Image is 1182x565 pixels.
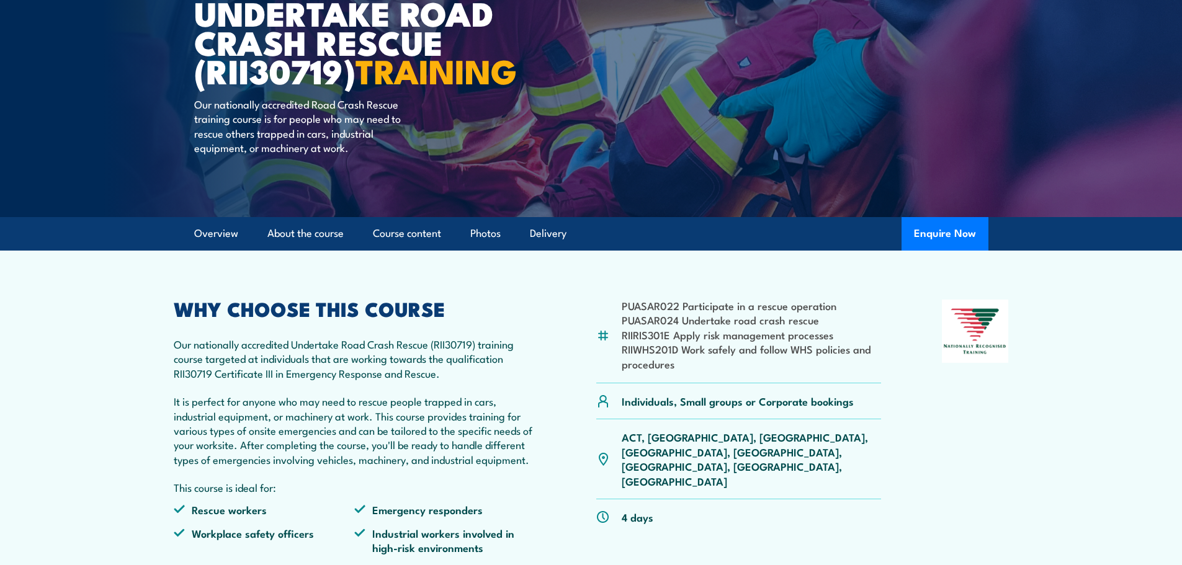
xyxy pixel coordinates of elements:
button: Enquire Now [902,217,988,251]
a: Delivery [530,217,566,250]
p: Individuals, Small groups or Corporate bookings [622,394,854,408]
a: Photos [470,217,501,250]
li: RIIWHS201D Work safely and follow WHS policies and procedures [622,342,882,371]
li: Emergency responders [354,502,535,517]
li: RIIRIS301E Apply risk management processes [622,327,882,342]
img: Nationally Recognised Training logo. [942,300,1009,363]
strong: TRAINING [356,44,517,96]
h2: WHY CHOOSE THIS COURSE [174,300,536,317]
p: Our nationally accredited Undertake Road Crash Rescue (RII30719) training course targeted at indi... [174,337,536,380]
p: Our nationally accredited Road Crash Rescue training course is for people who may need to rescue ... [194,97,421,155]
a: About the course [267,217,344,250]
p: ACT, [GEOGRAPHIC_DATA], [GEOGRAPHIC_DATA], [GEOGRAPHIC_DATA], [GEOGRAPHIC_DATA], [GEOGRAPHIC_DATA... [622,430,882,488]
a: Overview [194,217,238,250]
li: PUASAR024 Undertake road crash rescue [622,313,882,327]
li: Rescue workers [174,502,355,517]
li: Industrial workers involved in high-risk environments [354,526,535,555]
a: Course content [373,217,441,250]
li: PUASAR022 Participate in a rescue operation [622,298,882,313]
p: It is perfect for anyone who may need to rescue people trapped in cars, industrial equipment, or ... [174,394,536,466]
li: Workplace safety officers [174,526,355,555]
p: 4 days [622,510,653,524]
p: This course is ideal for: [174,480,536,494]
